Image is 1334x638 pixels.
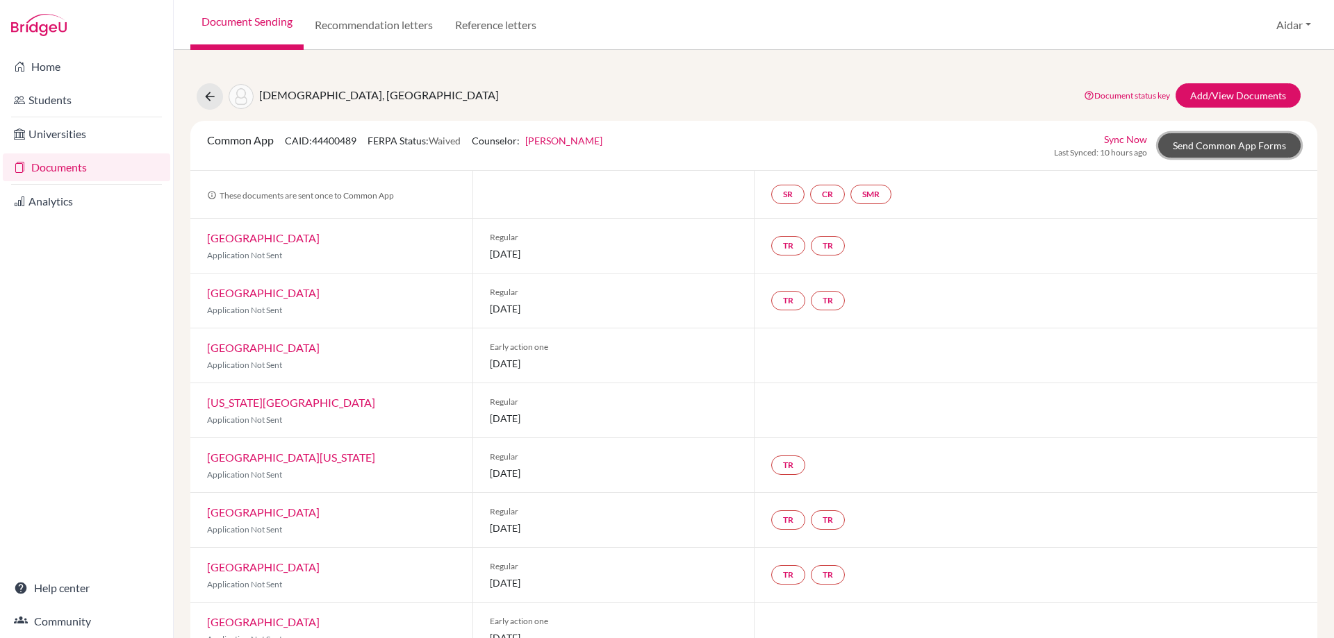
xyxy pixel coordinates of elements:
[490,576,738,590] span: [DATE]
[811,565,845,585] a: TR
[1176,83,1301,108] a: Add/View Documents
[1104,132,1147,146] a: Sync Now
[490,411,738,426] span: [DATE]
[1054,146,1147,159] span: Last Synced: 10 hours ago
[1270,12,1317,38] button: Aidar
[207,190,394,201] span: These documents are sent once to Common App
[850,185,891,204] a: SMR
[207,560,320,573] a: [GEOGRAPHIC_DATA]
[207,579,282,589] span: Application Not Sent
[207,469,282,480] span: Application Not Sent
[207,414,282,425] span: Application Not Sent
[3,187,170,215] a: Analytics
[771,510,805,530] a: TR
[490,301,738,316] span: [DATE]
[771,185,805,204] a: SR
[490,560,738,573] span: Regular
[811,236,845,255] a: TR
[525,135,602,146] a: [PERSON_NAME]
[472,135,602,146] span: Counselor:
[3,120,170,148] a: Universities
[207,341,320,354] a: [GEOGRAPHIC_DATA]
[771,291,805,310] a: TR
[207,305,282,315] span: Application Not Sent
[490,466,738,480] span: [DATE]
[207,360,282,370] span: Application Not Sent
[3,53,170,81] a: Home
[771,565,805,585] a: TR
[490,341,738,353] span: Early action one
[490,615,738,628] span: Early action one
[490,396,738,408] span: Regular
[490,451,738,463] span: Regular
[259,88,499,101] span: [DEMOGRAPHIC_DATA], [GEOGRAPHIC_DATA]
[771,455,805,475] a: TR
[368,135,461,146] span: FERPA Status:
[207,505,320,519] a: [GEOGRAPHIC_DATA]
[207,615,320,628] a: [GEOGRAPHIC_DATA]
[771,236,805,255] a: TR
[490,521,738,535] span: [DATE]
[1158,133,1301,158] a: Send Common App Forms
[3,86,170,114] a: Students
[810,185,845,204] a: CR
[3,607,170,635] a: Community
[3,574,170,602] a: Help center
[285,135,356,146] span: CAID: 44400489
[1084,90,1170,101] a: Document status key
[207,286,320,299] a: [GEOGRAPHIC_DATA]
[207,524,282,535] span: Application Not Sent
[490,505,738,518] span: Regular
[490,356,738,371] span: [DATE]
[490,231,738,244] span: Regular
[811,510,845,530] a: TR
[207,250,282,260] span: Application Not Sent
[3,153,170,181] a: Documents
[207,133,274,146] span: Common App
[207,231,320,244] a: [GEOGRAPHIC_DATA]
[429,135,461,146] span: Waived
[207,396,375,409] a: [US_STATE][GEOGRAPHIC_DATA]
[11,14,67,36] img: Bridge-U
[811,291,845,310] a: TR
[490,246,738,261] span: [DATE]
[207,451,375,464] a: [GEOGRAPHIC_DATA][US_STATE]
[490,286,738,299] span: Regular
